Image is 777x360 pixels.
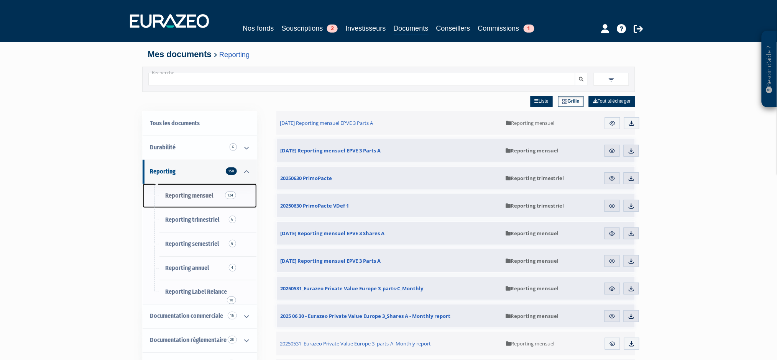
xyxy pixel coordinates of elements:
[609,313,616,320] img: eye.svg
[228,336,237,344] span: 28
[609,120,616,127] img: eye.svg
[506,340,554,347] span: Reporting mensuel
[281,175,332,182] span: 20250630 PrimoPacte
[506,175,564,182] span: Reporting trimestriel
[506,257,559,264] span: Reporting mensuel
[143,256,257,280] a: Reporting annuel4
[281,230,385,237] span: [DATE] Reporting mensuel EPVE 3 Shares A
[506,230,559,237] span: Reporting mensuel
[230,143,237,151] span: 6
[277,277,502,300] a: 20250531_Eurazeo Private Value Europe 3_parts-C_Monthly
[589,96,635,107] a: Tout télécharger
[281,257,381,264] span: [DATE] Reporting mensuel EPVE 3 Parts A
[609,175,616,182] img: eye.svg
[280,340,431,347] span: 20250531_Eurazeo Private Value Europe 3_parts-A_Monthly report
[276,111,503,135] a: [DATE] Reporting mensuel EPVE 3 Parts A
[166,216,220,223] span: Reporting trimestriel
[531,96,553,107] a: Liste
[281,147,381,154] span: [DATE] Reporting mensuel EPVE 3 Parts A
[143,208,257,232] a: Reporting trimestriel6
[229,264,236,272] span: 4
[150,144,176,151] span: Durabilité
[227,296,236,304] span: 10
[150,336,227,344] span: Documentation règlementaire
[394,23,429,35] a: Documents
[628,175,635,182] img: download.svg
[506,202,564,209] span: Reporting trimestriel
[524,25,534,33] span: 1
[281,202,349,209] span: 20250630 PrimoPacte VDef 1
[143,328,257,352] a: Documentation règlementaire 28
[609,285,616,292] img: eye.svg
[143,160,257,184] a: Reporting 150
[765,35,774,104] p: Besoin d'aide ?
[281,285,424,292] span: 20250531_Eurazeo Private Value Europe 3_parts-C_Monthly
[628,340,635,347] img: download.svg
[166,264,209,272] span: Reporting annuel
[608,76,615,83] img: filter.svg
[229,216,236,223] span: 6
[609,230,616,237] img: eye.svg
[225,191,236,199] span: 124
[506,313,559,319] span: Reporting mensuel
[143,232,257,256] a: Reporting semestriel6
[609,258,616,265] img: eye.svg
[277,167,502,190] a: 20250630 PrimoPacte
[243,23,274,34] a: Nos fonds
[143,304,257,328] a: Documentation commerciale 16
[229,240,236,247] span: 6
[628,147,635,154] img: download.svg
[226,167,237,175] span: 150
[276,332,503,355] a: 20250531_Eurazeo Private Value Europe 3_parts-A_Monthly report
[277,139,502,162] a: [DATE] Reporting mensuel EPVE 3 Parts A
[281,313,451,319] span: 2025 06 30 - Eurazeo Private Value Europe 3_Shares A - Monthly report
[628,285,635,292] img: download.svg
[609,147,616,154] img: eye.svg
[166,288,227,295] span: Reporting Label Relance
[130,14,209,28] img: 1732889491-logotype_eurazeo_blanc_rvb.png
[628,230,635,237] img: download.svg
[506,119,554,126] span: Reporting mensuel
[558,96,584,107] a: Grille
[281,23,338,34] a: Souscriptions2
[277,249,502,272] a: [DATE] Reporting mensuel EPVE 3 Parts A
[280,119,373,126] span: [DATE] Reporting mensuel EPVE 3 Parts A
[150,168,176,175] span: Reporting
[166,192,214,199] span: Reporting mensuel
[436,23,470,34] a: Conseillers
[219,51,250,59] a: Reporting
[506,285,559,292] span: Reporting mensuel
[148,50,629,59] h4: Mes documents
[506,147,559,154] span: Reporting mensuel
[327,25,338,33] span: 2
[628,258,635,265] img: download.svg
[143,136,257,160] a: Durabilité 6
[478,23,534,34] a: Commissions1
[277,222,502,245] a: [DATE] Reporting mensuel EPVE 3 Shares A
[628,120,635,127] img: download.svg
[609,340,616,347] img: eye.svg
[148,73,575,85] input: Recherche
[345,23,386,34] a: Investisseurs
[628,203,635,209] img: download.svg
[628,313,635,320] img: download.svg
[143,111,257,136] a: Tous les documents
[562,99,568,104] img: grid.svg
[609,203,616,209] img: eye.svg
[143,280,257,304] a: Reporting Label Relance10
[277,304,502,327] a: 2025 06 30 - Eurazeo Private Value Europe 3_Shares A - Monthly report
[143,184,257,208] a: Reporting mensuel124
[277,194,502,217] a: 20250630 PrimoPacte VDef 1
[166,240,219,247] span: Reporting semestriel
[228,312,237,319] span: 16
[150,312,223,319] span: Documentation commerciale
